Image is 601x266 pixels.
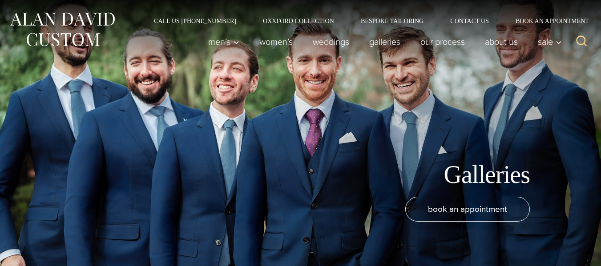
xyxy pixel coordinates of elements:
[198,33,567,51] nav: Primary Navigation
[303,33,359,51] a: weddings
[359,33,411,51] a: Galleries
[141,18,250,24] a: Call Us [PHONE_NUMBER]
[9,10,116,49] img: Alan David Custom
[411,33,475,51] a: Our Process
[405,197,530,222] a: book an appointment
[444,160,530,190] h1: Galleries
[208,37,239,46] span: Men’s
[475,33,528,51] a: About Us
[571,31,592,52] button: View Search Form
[538,37,562,46] span: Sale
[502,18,592,24] a: Book an Appointment
[437,18,502,24] a: Contact Us
[141,18,592,24] nav: Secondary Navigation
[428,202,507,215] span: book an appointment
[250,33,303,51] a: Women’s
[347,18,437,24] a: Bespoke Tailoring
[250,18,347,24] a: Oxxford Collection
